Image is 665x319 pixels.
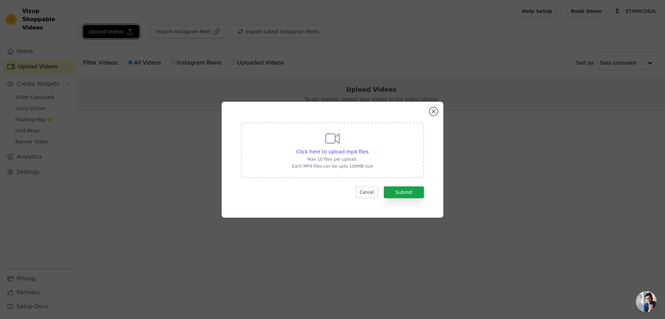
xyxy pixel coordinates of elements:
p: Max 10 files per upload. [292,157,373,162]
button: Close modal [429,107,438,116]
button: Cancel [355,186,379,198]
button: Submit [384,186,424,198]
a: Open chat [636,291,657,312]
p: Each MP4 files can be upto 100MB size [292,163,373,169]
span: Click here to upload mp4 files [296,149,369,154]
